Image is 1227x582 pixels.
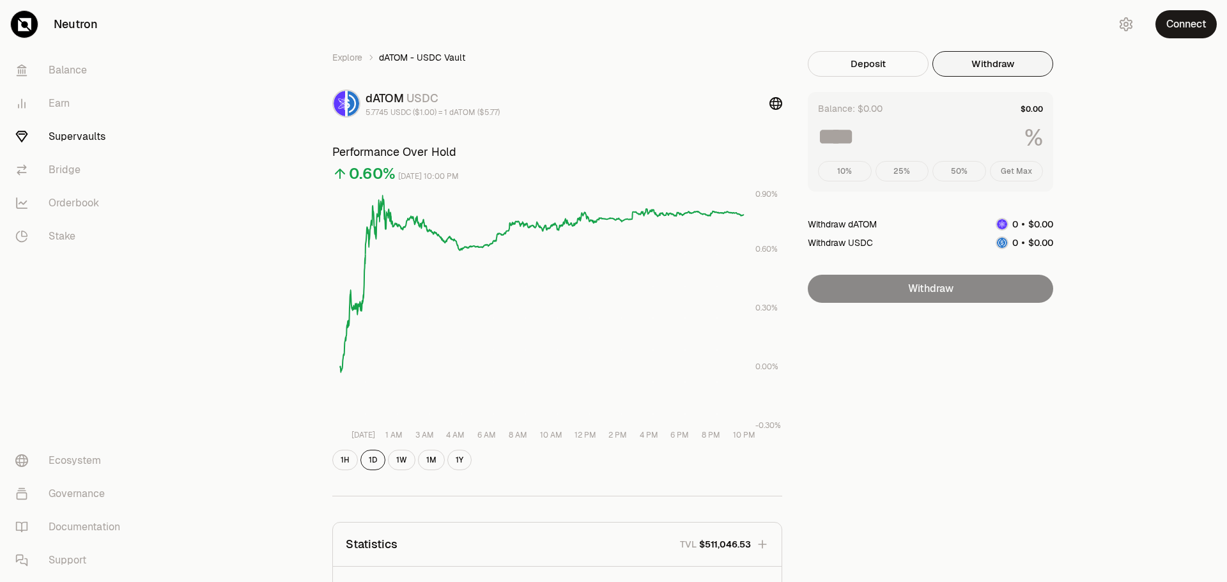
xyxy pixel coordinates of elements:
[351,430,375,440] tspan: [DATE]
[932,51,1053,77] button: Withdraw
[755,303,778,313] tspan: 0.30%
[509,430,527,440] tspan: 8 AM
[388,450,415,470] button: 1W
[333,523,782,566] button: StatisticsTVL$511,046.53
[755,244,778,254] tspan: 0.60%
[608,430,627,440] tspan: 2 PM
[346,535,397,553] p: Statistics
[699,538,751,551] span: $511,046.53
[808,236,873,249] div: Withdraw USDC
[447,450,472,470] button: 1Y
[332,51,362,64] a: Explore
[680,538,697,551] p: TVL
[733,430,755,440] tspan: 10 PM
[5,54,138,87] a: Balance
[640,430,658,440] tspan: 4 PM
[5,120,138,153] a: Supervaults
[670,430,689,440] tspan: 6 PM
[5,544,138,577] a: Support
[366,107,500,118] div: 5.7745 USDC ($1.00) = 1 dATOM ($5.77)
[360,450,385,470] button: 1D
[808,51,929,77] button: Deposit
[406,91,438,105] span: USDC
[332,143,782,161] h3: Performance Over Hold
[540,430,562,440] tspan: 10 AM
[755,189,778,199] tspan: 0.90%
[415,430,434,440] tspan: 3 AM
[997,238,1007,248] img: USDC Logo
[5,153,138,187] a: Bridge
[348,91,359,116] img: USDC Logo
[332,450,358,470] button: 1H
[702,430,720,440] tspan: 8 PM
[332,51,782,64] nav: breadcrumb
[5,220,138,253] a: Stake
[1024,125,1043,151] span: %
[418,450,445,470] button: 1M
[477,430,496,440] tspan: 6 AM
[5,87,138,120] a: Earn
[755,362,778,372] tspan: 0.00%
[385,430,403,440] tspan: 1 AM
[997,219,1007,229] img: dATOM Logo
[5,444,138,477] a: Ecosystem
[334,91,345,116] img: dATOM Logo
[575,430,596,440] tspan: 12 PM
[5,510,138,544] a: Documentation
[398,169,459,184] div: [DATE] 10:00 PM
[755,420,781,431] tspan: -0.30%
[366,89,500,107] div: dATOM
[1155,10,1217,38] button: Connect
[446,430,465,440] tspan: 4 AM
[818,102,883,115] div: Balance: $0.00
[5,187,138,220] a: Orderbook
[808,218,877,231] div: Withdraw dATOM
[379,51,465,64] span: dATOM - USDC Vault
[5,477,138,510] a: Governance
[349,164,396,184] div: 0.60%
